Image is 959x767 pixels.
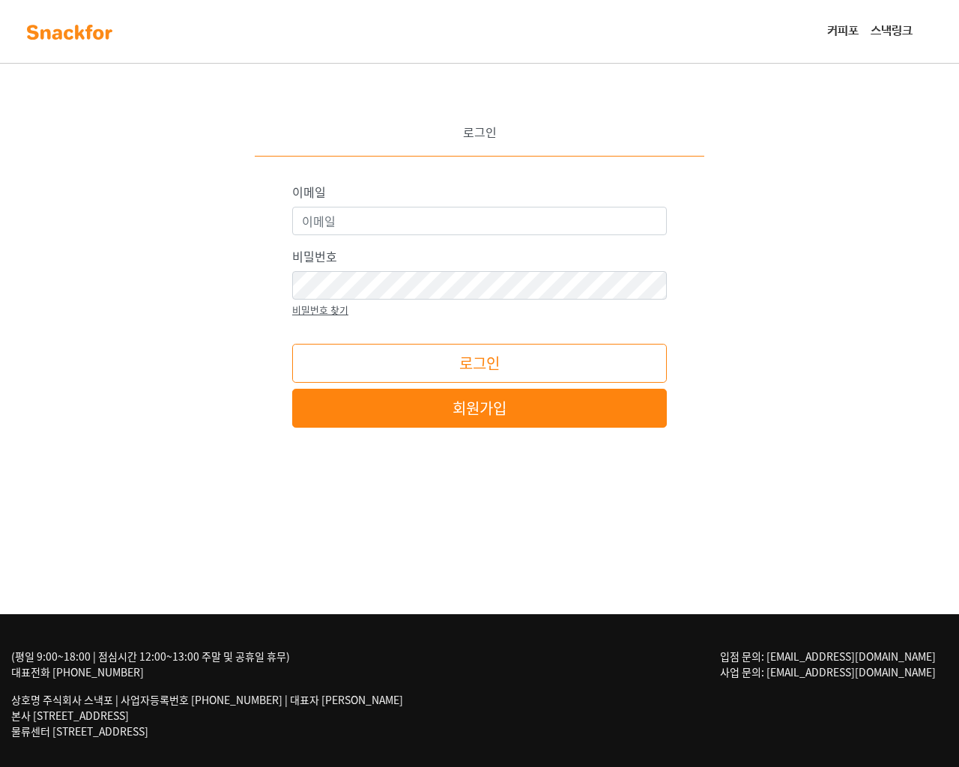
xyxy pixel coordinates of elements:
label: 비밀번호 [292,247,337,265]
a: 스낵링크 [865,16,919,46]
a: 비밀번호 찾기 [292,300,348,318]
img: background-main-color.svg [22,20,117,44]
div: (평일 9:00~18:00 | 점심시간 12:00~13:00 주말 및 공휴일 휴무) 대표전화 [PHONE_NUMBER] [11,649,403,680]
p: 상호명 주식회사 스낵포 | 사업자등록번호 [PHONE_NUMBER] | 대표자 [PERSON_NAME] 본사 [STREET_ADDRESS] 물류센터 [STREET_ADDRESS] [11,692,403,739]
input: 이메일 [292,207,667,235]
div: 로그인 [255,123,704,157]
a: 커피포 [821,16,865,46]
small: 비밀번호 찾기 [292,303,348,317]
span: 입점 문의: [EMAIL_ADDRESS][DOMAIN_NAME] 사업 문의: [EMAIL_ADDRESS][DOMAIN_NAME] [720,649,936,679]
button: 로그인 [292,344,667,383]
a: 회원가입 [292,389,667,428]
label: 이메일 [292,183,326,201]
